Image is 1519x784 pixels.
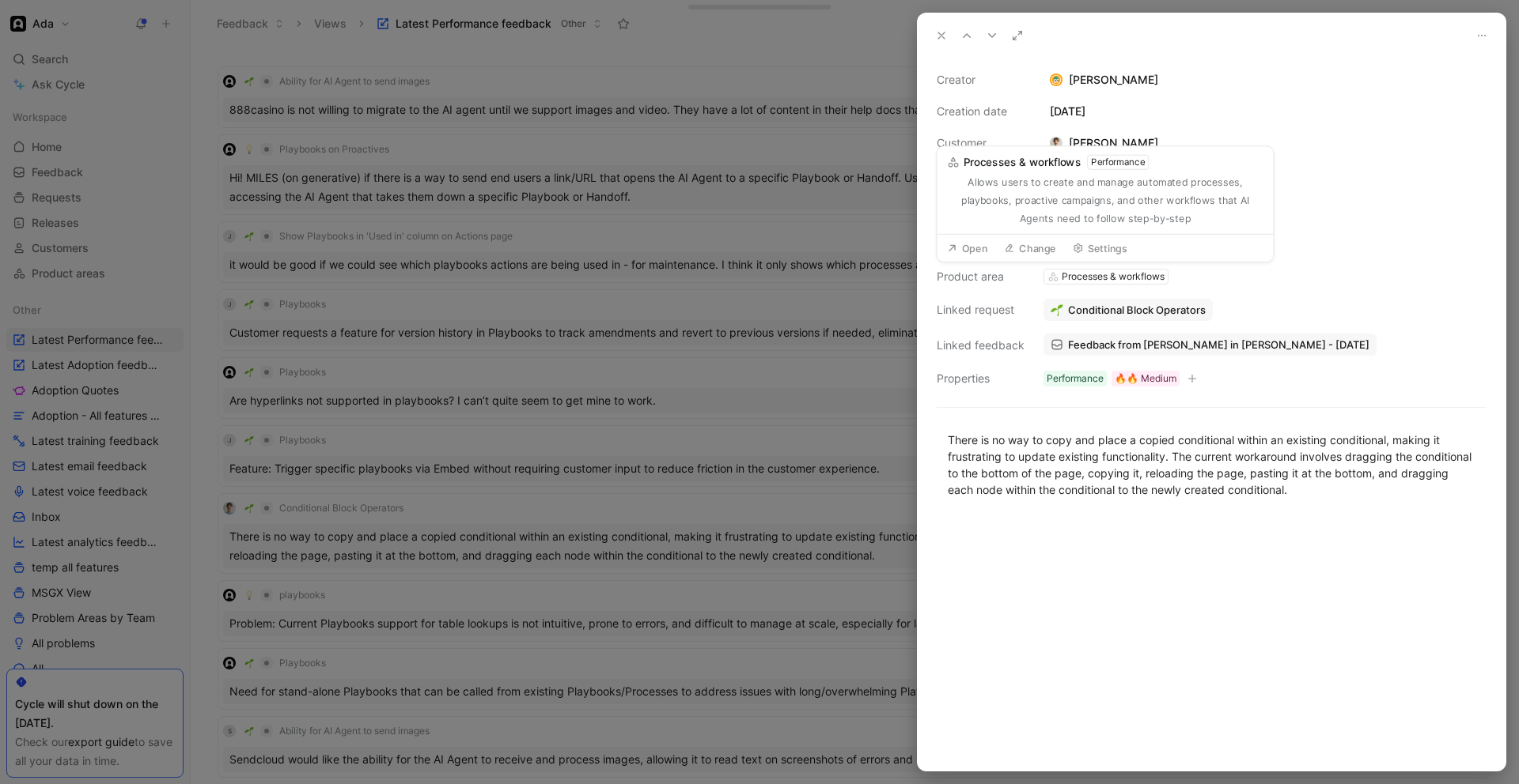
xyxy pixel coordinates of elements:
[937,70,1025,89] div: Creator
[948,432,1475,498] div: There is no way to copy and place a copied conditional within an existing conditional, making it ...
[937,134,1025,153] div: Customer
[1044,70,1487,89] div: [PERSON_NAME]
[937,102,1025,121] div: Creation date
[1068,303,1206,317] span: Conditional Block Operators
[1044,334,1377,356] a: Feedback from [PERSON_NAME] in [PERSON_NAME] - [DATE]
[947,173,1263,228] div: Allows users to create and manage automated processes, playbooks, proactive campaigns, and other ...
[1068,337,1369,352] span: Feedback from [PERSON_NAME] in [PERSON_NAME] - [DATE]
[1044,134,1165,153] div: [PERSON_NAME]
[1091,155,1146,170] div: Performance
[1066,238,1134,259] button: Settings
[1044,102,1487,121] div: [DATE]
[940,238,994,259] button: Open
[1050,137,1063,149] img: 9146273023383_69bb2e604b2a232a7cd0_192.jpg
[964,153,1081,171] span: Processes & workflows
[937,369,1025,388] div: Properties
[1115,371,1176,386] div: 🔥🔥 Medium
[1051,303,1063,316] img: 🌱
[937,267,1025,286] div: Product area
[937,336,1025,355] div: Linked feedback
[1047,371,1104,386] div: Performance
[1044,299,1213,321] button: 🌱Conditional Block Operators
[1051,75,1062,85] img: avatar
[940,149,1270,231] button: Processes & workflowsPerformanceAllows users to create and manage automated processes, playbooks,...
[1062,269,1165,285] div: Processes & workflows
[937,300,1025,319] div: Linked request
[998,238,1063,259] button: Change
